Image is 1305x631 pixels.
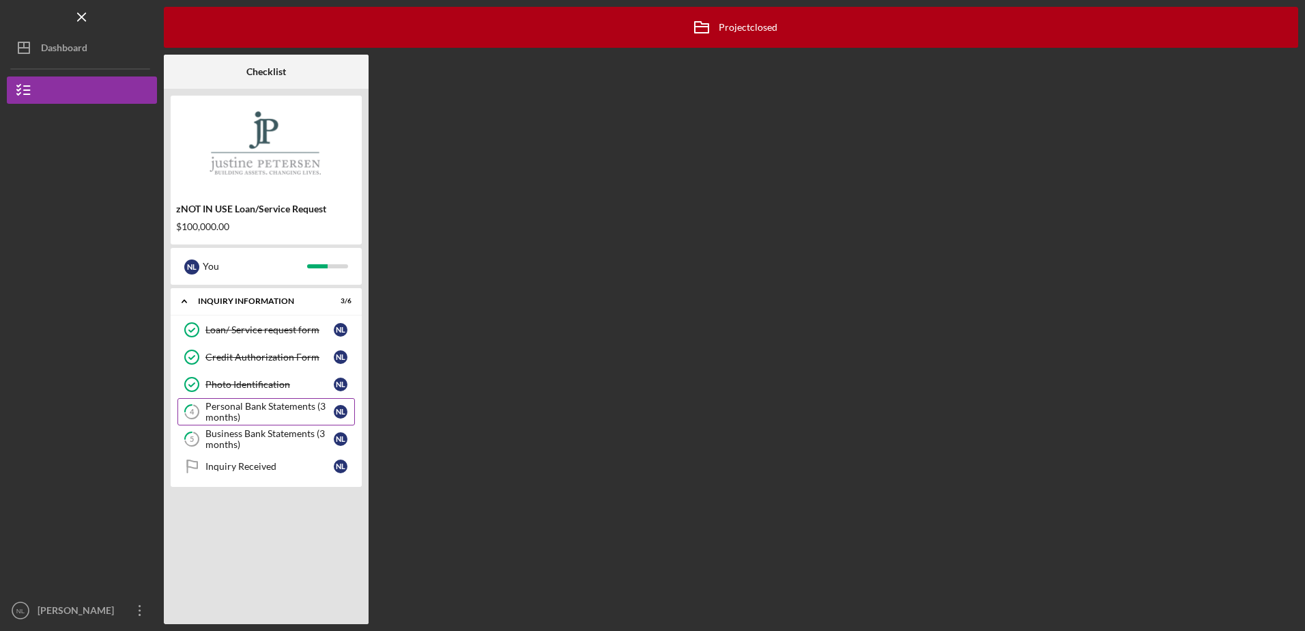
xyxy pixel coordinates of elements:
[176,204,356,214] div: zNOT IN USE Loan/Service Request
[205,324,334,335] div: Loan/ Service request form
[203,255,307,278] div: You
[177,371,355,398] a: Photo IdentificationNL
[177,425,355,453] a: 5Business Bank Statements (3 months)NL
[334,323,347,337] div: N L
[205,461,334,472] div: Inquiry Received
[177,398,355,425] a: 4Personal Bank Statements (3 months)NL
[205,401,334,423] div: Personal Bank Statements (3 months)
[334,350,347,364] div: N L
[334,378,347,391] div: N L
[177,316,355,343] a: Loan/ Service request formNL
[171,102,362,184] img: Product logo
[327,297,352,305] div: 3 / 6
[198,297,317,305] div: Inquiry Information
[176,221,356,232] div: $100,000.00
[7,34,157,61] button: Dashboard
[334,405,347,419] div: N L
[184,260,199,275] div: N L
[334,432,347,446] div: N L
[177,343,355,371] a: Credit Authorization FormNL
[246,66,286,77] b: Checklist
[190,408,195,417] tspan: 4
[177,453,355,480] a: Inquiry ReceivedNL
[205,352,334,363] div: Credit Authorization Form
[7,597,157,624] button: NL[PERSON_NAME] PhD ThD
[16,607,25,615] text: NL
[685,10,777,44] div: Project closed
[205,379,334,390] div: Photo Identification
[205,428,334,450] div: Business Bank Statements (3 months)
[190,435,194,444] tspan: 5
[334,460,347,473] div: N L
[41,34,87,65] div: Dashboard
